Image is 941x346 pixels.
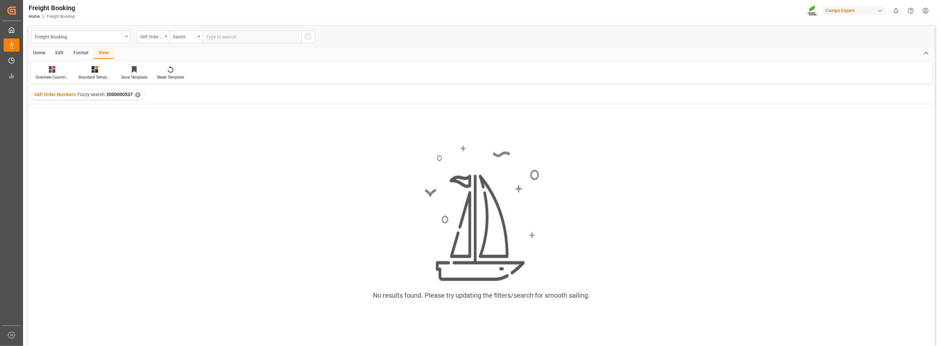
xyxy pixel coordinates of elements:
div: Overview Countries [36,74,69,80]
button: Compo Expert [823,4,889,17]
button: open menu [137,31,170,43]
div: Save Template [121,74,147,80]
div: Format [69,48,94,59]
span: SAP Order Numbers [34,92,76,97]
div: Home [28,48,50,59]
div: Standard Templates [78,74,111,80]
div: Edit [50,48,69,59]
div: Freight Booking [35,32,123,40]
span: 2000000537 [106,92,133,97]
button: open menu [170,31,203,43]
button: search button [301,31,315,43]
span: Fuzzy search [77,92,105,97]
div: Freight Booking [29,3,75,13]
div: Compo Expert [823,6,886,15]
button: open menu [31,31,130,43]
div: View [94,48,114,59]
button: show 0 new notifications [889,3,903,18]
div: Reset Template [157,74,184,80]
a: Home [29,14,40,19]
img: Screenshot%202023-09-29%20at%2010.02.21.png_1712312052.png [808,5,818,16]
input: Type to search [203,31,301,43]
img: smooth_sailing.jpeg [424,144,539,283]
button: Help Center [903,3,918,18]
div: ✕ [135,92,141,98]
div: Equals [173,32,196,40]
div: SAP Order Numbers [140,32,163,40]
div: No results found. Please try updating the filters/search for smooth sailing. [373,290,590,300]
